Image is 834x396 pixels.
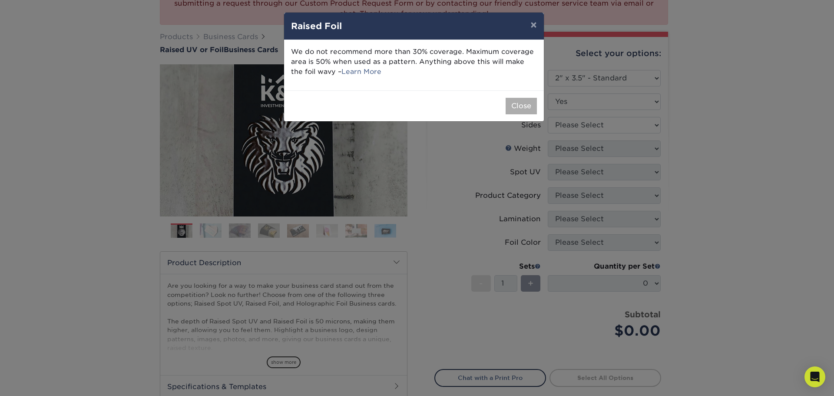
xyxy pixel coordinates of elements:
[506,98,537,114] button: Close
[341,67,381,76] a: Learn More
[523,13,543,37] button: ×
[804,366,825,387] div: Open Intercom Messenger
[291,20,537,33] h4: Raised Foil
[291,47,537,77] p: We do not recommend more than 30% coverage. Maximum coverage area is 50% when used as a pattern. ...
